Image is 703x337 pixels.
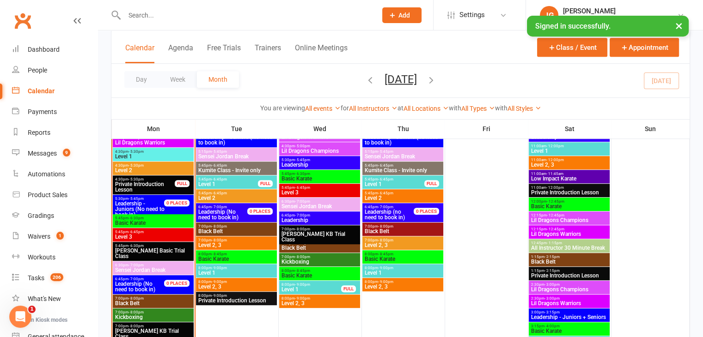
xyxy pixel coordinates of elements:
button: Agenda [168,43,193,63]
div: Waivers [28,233,50,240]
span: - 6:30pm [128,244,144,248]
span: Kickboxing [115,314,192,320]
span: Lil Dragons Champions [531,287,608,292]
button: Day [124,71,159,88]
div: 0 PLACES [247,208,273,215]
span: need to book in) [364,209,425,220]
span: Level 3 [115,234,192,240]
a: Automations [12,164,98,185]
a: All Styles [507,105,541,112]
span: 11:00am [531,186,608,190]
span: Lil Dragons Champions [531,217,608,223]
span: - 6:45pm [212,191,227,195]
a: Clubworx [11,9,34,32]
span: 5:15pm [198,150,275,154]
span: Leadership - Juniors (no need to book in) [364,134,441,145]
span: - 4:00pm [544,324,560,328]
span: Lil Dragons Warriors [531,301,608,306]
span: 5:45pm [115,244,192,248]
button: Week [159,71,197,88]
span: - 7:00pm [128,277,144,281]
span: - 12:00pm [546,144,564,148]
a: Messages 9 [12,143,98,164]
span: Kickboxing [281,259,358,265]
strong: You are viewing [260,104,305,112]
span: - 5:45pm [212,150,227,154]
span: - 6:45pm [378,177,393,181]
span: 8:00pm [281,296,358,301]
span: - 8:00pm [128,296,144,301]
span: - 6:30pm [128,216,144,220]
span: Black Belt [281,245,358,251]
span: - 7:00pm [295,213,310,217]
span: Level 2, 3 [198,284,275,289]
span: Leadership - [115,200,145,207]
span: Settings [459,5,485,25]
span: Level 2 [364,195,441,201]
span: - 12:00pm [546,158,564,162]
span: 8:00pm [198,280,275,284]
span: - 9:00pm [212,266,227,270]
span: Lil Dragons Warriors [531,231,608,237]
span: Level 1 [531,148,608,154]
a: Tasks 206 [12,268,98,289]
span: - 5:30pm [128,163,144,168]
span: - 5:45pm [128,197,144,201]
span: 12:00pm [531,199,608,204]
span: 12:15pm [531,213,608,217]
span: 9 [63,149,70,156]
span: 1:15pm [531,255,608,259]
div: FULL [258,180,273,187]
span: 7:00pm [115,296,192,301]
span: - 9:00pm [295,296,310,301]
span: Basic Karate [115,220,192,226]
span: - 12:45pm [547,227,564,231]
div: Workouts [28,253,55,261]
span: 12:15pm [531,227,608,231]
span: - 5:45pm [378,150,393,154]
span: 2:30pm [531,283,608,287]
span: Sensei Jordan Break [198,154,275,159]
span: Leadership [281,217,358,223]
span: 1:15pm [531,269,608,273]
span: 7:00pm [198,224,275,229]
span: Basic Karate [531,204,608,209]
span: - 8:45pm [212,252,227,256]
span: - 11:45am [546,172,563,176]
button: Trainers [255,43,281,63]
span: Black Belt [198,229,275,234]
span: 3:15pm [531,324,608,328]
span: 8:00pm [281,269,358,273]
th: Sat [528,119,611,138]
div: Black Belt Martial Arts [PERSON_NAME] [563,15,677,24]
span: 3:00pm [531,310,608,314]
span: Level 1 [198,270,275,276]
a: Waivers 1 [12,226,98,247]
span: 7:00pm [364,238,441,242]
span: - 9:00pm [295,283,310,287]
strong: with [495,104,507,112]
span: 6:45pm [115,277,175,281]
button: Add [382,7,422,23]
strong: for [341,104,349,112]
span: Private Introduction Lesson [531,273,608,278]
button: Class / Event [537,38,607,57]
span: - 8:45pm [378,252,393,256]
span: - 6:45pm [378,163,393,168]
strong: with [449,104,461,112]
span: Lil Dragons Champions [281,148,358,154]
div: FULL [175,180,190,187]
span: 7:00pm [115,324,192,328]
span: - 9:00pm [212,280,227,284]
span: - 1:15pm [547,241,562,245]
span: Private Introduction Lesson [531,190,608,195]
button: Online Meetings [295,43,348,63]
span: 4:30pm [115,150,192,154]
span: Lil Dragon Warriors [281,134,358,140]
span: - 7:00pm [378,205,393,209]
span: - 6:45pm [212,177,227,181]
span: Basic Karate [198,256,275,262]
span: - 7:00pm [128,263,144,267]
span: - 8:00pm [212,238,227,242]
span: 4:30pm [115,163,192,168]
